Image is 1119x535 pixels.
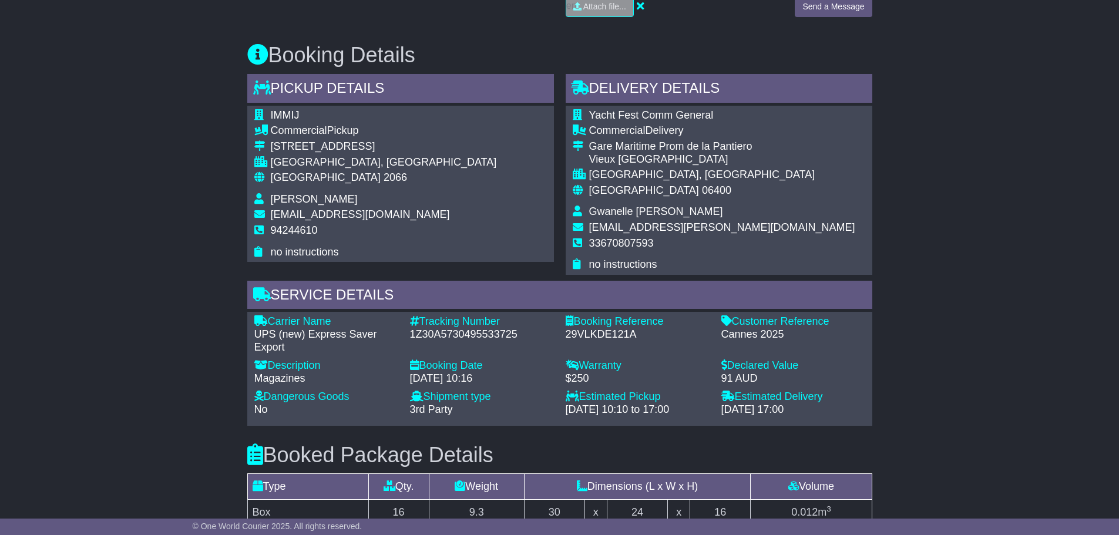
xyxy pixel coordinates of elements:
span: © One World Courier 2025. All rights reserved. [193,521,362,531]
div: Booking Date [410,359,554,372]
span: Gwanelle [PERSON_NAME] [589,206,723,217]
div: Booking Reference [566,315,710,328]
sup: 3 [826,504,831,513]
div: Customer Reference [721,315,865,328]
div: 29VLKDE121A [566,328,710,341]
td: m [751,500,872,526]
div: Cannes 2025 [721,328,865,341]
td: 30 [524,500,584,526]
span: [PERSON_NAME] [271,193,358,205]
span: 94244610 [271,224,318,236]
span: [GEOGRAPHIC_DATA] [271,171,381,183]
div: 91 AUD [721,372,865,385]
span: IMMIJ [271,109,300,121]
div: [DATE] 17:00 [721,403,865,416]
div: [STREET_ADDRESS] [271,140,497,153]
td: Type [247,474,368,500]
span: 3rd Party [410,403,453,415]
div: Service Details [247,281,872,312]
span: Yacht Fest Comm General [589,109,714,121]
td: x [668,500,690,526]
h3: Booked Package Details [247,443,872,467]
div: [DATE] 10:10 to 17:00 [566,403,710,416]
td: Box [247,500,368,526]
div: Gare Maritime Prom de la Pantiero [589,140,855,153]
div: Dangerous Goods [254,391,398,403]
span: 0.012 [791,506,818,518]
div: Vieux [GEOGRAPHIC_DATA] [589,153,855,166]
span: no instructions [589,258,657,270]
div: Declared Value [721,359,865,372]
div: [GEOGRAPHIC_DATA], [GEOGRAPHIC_DATA] [271,156,497,169]
div: 1Z30A5730495533725 [410,328,554,341]
div: Delivery [589,125,855,137]
div: [GEOGRAPHIC_DATA], [GEOGRAPHIC_DATA] [589,169,855,181]
span: [EMAIL_ADDRESS][DOMAIN_NAME] [271,208,450,220]
td: x [584,500,607,526]
td: Weight [429,474,524,500]
span: 2066 [384,171,407,183]
span: [GEOGRAPHIC_DATA] [589,184,699,196]
div: Description [254,359,398,372]
span: no instructions [271,246,339,258]
td: 16 [690,500,751,526]
div: Tracking Number [410,315,554,328]
span: No [254,403,268,415]
span: Commercial [589,125,646,136]
span: Commercial [271,125,327,136]
div: UPS (new) Express Saver Export [254,328,398,354]
td: Dimensions (L x W x H) [524,474,751,500]
div: Delivery Details [566,74,872,106]
div: $250 [566,372,710,385]
td: 16 [368,500,429,526]
div: Shipment type [410,391,554,403]
div: [DATE] 10:16 [410,372,554,385]
span: [EMAIL_ADDRESS][PERSON_NAME][DOMAIN_NAME] [589,221,855,233]
div: Estimated Delivery [721,391,865,403]
div: Magazines [254,372,398,385]
span: 06400 [702,184,731,196]
div: Estimated Pickup [566,391,710,403]
td: 9.3 [429,500,524,526]
td: Qty. [368,474,429,500]
div: Pickup [271,125,497,137]
td: 24 [607,500,667,526]
div: Carrier Name [254,315,398,328]
div: Pickup Details [247,74,554,106]
td: Volume [751,474,872,500]
div: Warranty [566,359,710,372]
span: 33670807593 [589,237,654,249]
h3: Booking Details [247,43,872,67]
